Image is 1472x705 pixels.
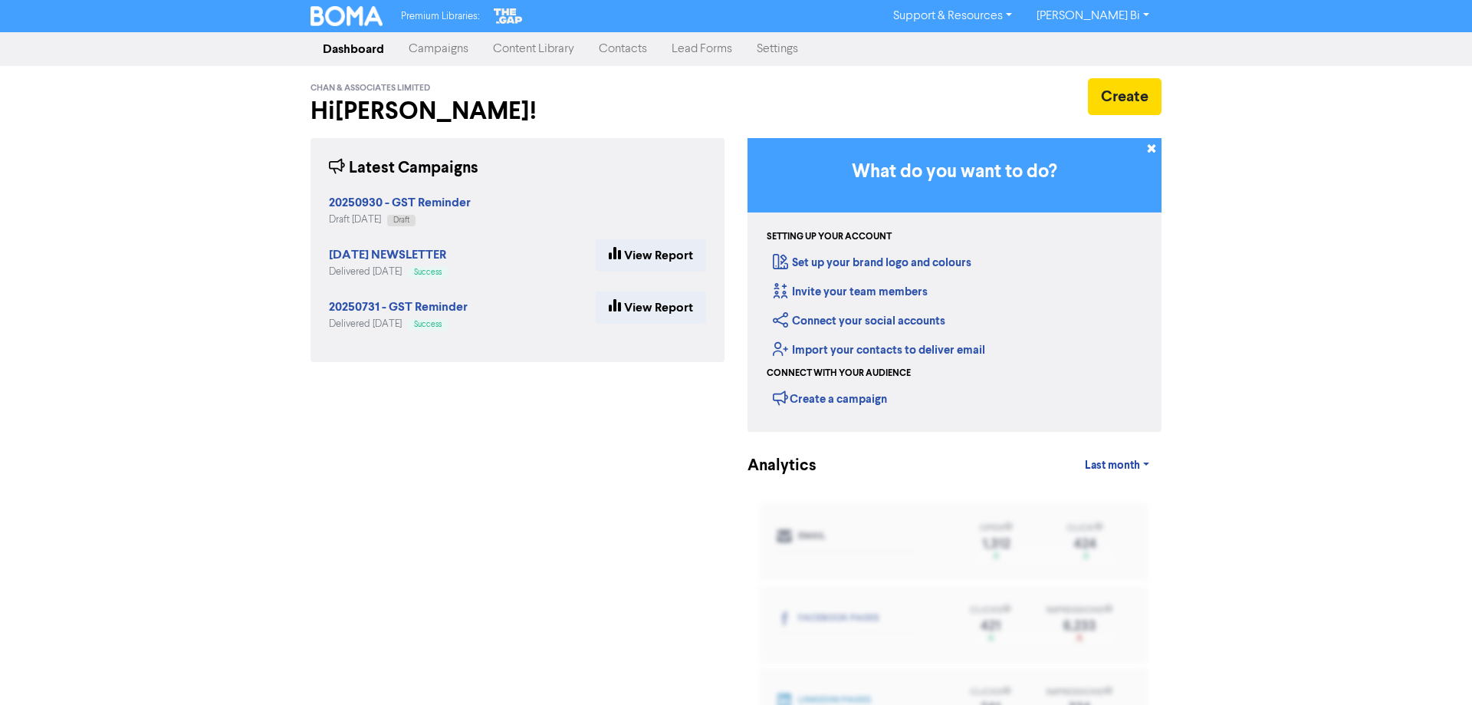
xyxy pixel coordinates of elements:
img: The Gap [491,6,525,26]
a: View Report [596,239,706,272]
div: Delivered [DATE] [329,265,448,279]
a: Campaigns [396,34,481,64]
span: Premium Libraries: [401,12,479,21]
strong: 20250930 - GST Reminder [329,195,471,210]
a: Lead Forms [659,34,744,64]
a: Set up your brand logo and colours [773,255,971,270]
div: Latest Campaigns [329,156,478,180]
strong: [DATE] NEWSLETTER [329,247,446,262]
div: Getting Started in BOMA [747,138,1161,432]
button: Create [1088,78,1161,115]
a: Connect your social accounts [773,314,945,328]
h2: Hi [PERSON_NAME] ! [310,97,724,126]
a: Content Library [481,34,586,64]
a: [PERSON_NAME] Bi [1024,4,1161,28]
span: Last month [1085,459,1140,473]
a: View Report [596,292,706,324]
a: Invite your team members [773,285,928,299]
span: Success [414,321,442,328]
a: [DATE] NEWSLETTER [329,249,446,262]
div: Draft [DATE] [329,212,471,227]
div: Setting up your account [767,230,892,244]
a: Contacts [586,34,659,64]
a: Settings [744,34,810,64]
span: Chan & Associates Limited [310,83,430,94]
img: BOMA Logo [310,6,383,26]
a: Import your contacts to deliver email [773,343,985,357]
div: Delivered [DATE] [329,317,468,331]
a: 20250731 - GST Reminder [329,301,468,314]
a: Dashboard [310,34,396,64]
a: 20250930 - GST Reminder [329,197,471,209]
h3: What do you want to do? [770,161,1138,183]
div: Create a campaign [773,387,887,410]
a: Support & Resources [881,4,1024,28]
strong: 20250731 - GST Reminder [329,299,468,315]
span: Success [414,268,442,276]
div: Analytics [747,454,797,478]
span: Draft [393,216,409,224]
div: Connect with your audience [767,367,911,381]
a: Last month [1073,450,1161,481]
